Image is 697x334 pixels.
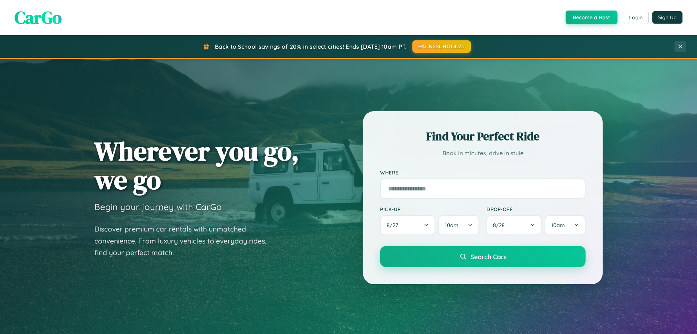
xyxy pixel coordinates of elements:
button: Sign Up [652,11,682,24]
span: 8 / 27 [387,222,402,229]
label: Pick-up [380,206,479,212]
span: CarGo [15,5,62,29]
button: 10am [545,215,586,235]
h2: Find Your Perfect Ride [380,128,586,144]
h1: Wherever you go, we go [94,137,299,194]
p: Discover premium car rentals with unmatched convenience. From luxury vehicles to everyday rides, ... [94,223,276,259]
span: 10am [445,222,458,229]
label: Drop-off [486,206,586,212]
h3: Begin your journey with CarGo [94,201,222,212]
button: Login [623,11,649,24]
button: 8/27 [380,215,435,235]
span: 8 / 28 [493,222,508,229]
span: Search Cars [470,253,506,261]
label: Where [380,169,586,176]
button: 10am [438,215,479,235]
span: Back to School savings of 20% in select cities! Ends [DATE] 10am PT. [215,43,407,50]
button: Search Cars [380,246,586,267]
button: BACK2SCHOOL20 [412,40,471,53]
button: 8/28 [486,215,542,235]
button: Become a Host [566,11,617,24]
span: 10am [551,222,565,229]
p: Book in minutes, drive in style [380,148,586,158]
